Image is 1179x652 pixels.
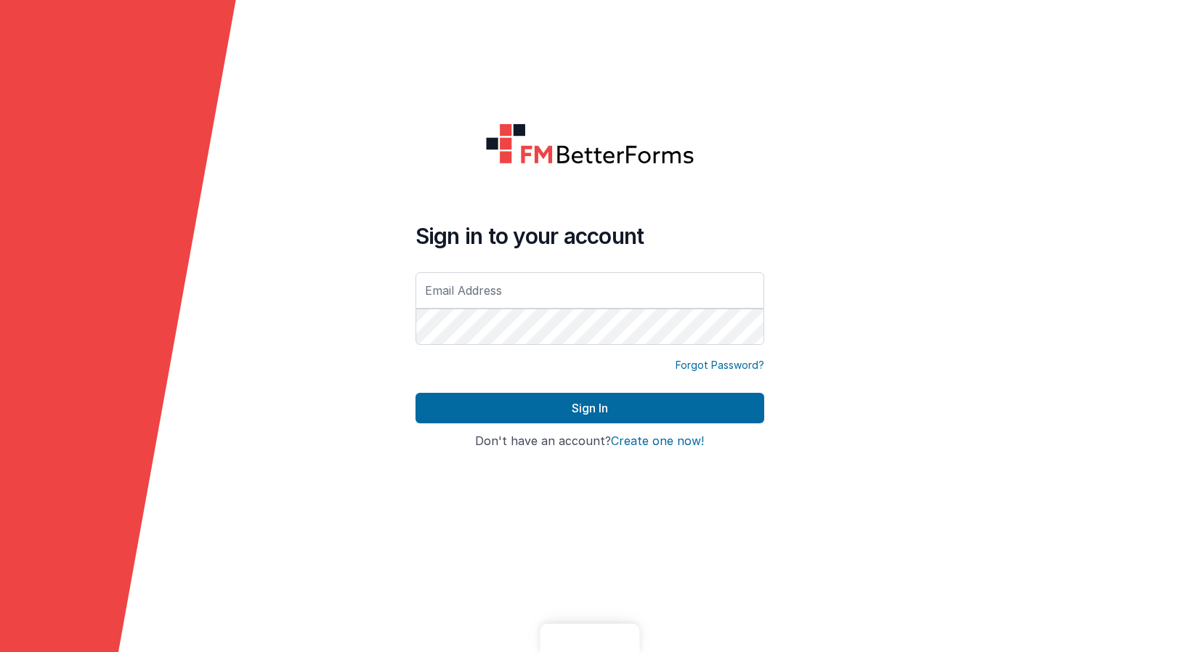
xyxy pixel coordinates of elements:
h4: Don't have an account? [416,435,764,448]
button: Sign In [416,393,764,423]
input: Email Address [416,272,764,309]
h4: Sign in to your account [416,223,764,249]
a: Forgot Password? [676,358,764,372]
button: Create one now! [611,435,704,448]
